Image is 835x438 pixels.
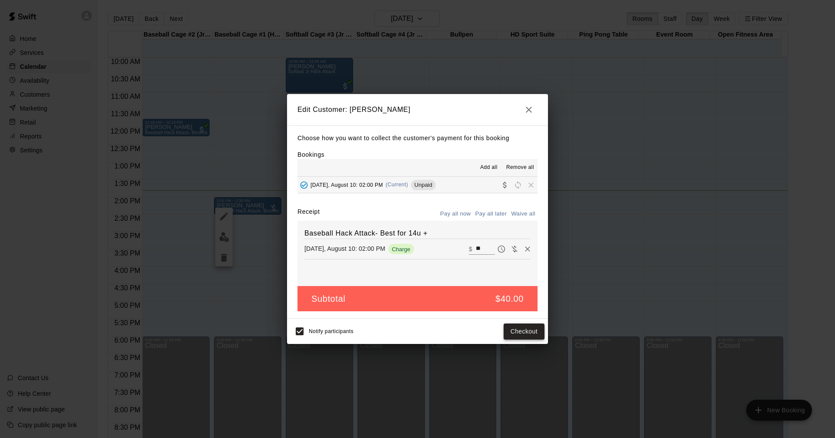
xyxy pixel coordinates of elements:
[509,207,538,221] button: Waive all
[304,244,385,253] p: [DATE], August 10: 02:00 PM
[495,293,524,305] h5: $40.00
[297,177,538,193] button: Added - Collect Payment[DATE], August 10: 02:00 PM(Current)UnpaidCollect paymentRescheduleRemove
[504,323,544,340] button: Checkout
[297,179,311,192] button: Added - Collect Payment
[297,133,538,144] p: Choose how you want to collect the customer's payment for this booking
[511,181,524,188] span: Reschedule
[524,181,538,188] span: Remove
[297,207,320,221] label: Receipt
[521,243,534,256] button: Remove
[311,182,383,188] span: [DATE], August 10: 02:00 PM
[438,207,473,221] button: Pay all now
[495,245,508,252] span: Pay later
[469,245,472,253] p: $
[304,228,531,239] h6: Baseball Hack Attack- Best for 14u +
[297,151,324,158] label: Bookings
[411,182,436,188] span: Unpaid
[309,329,354,335] span: Notify participants
[480,163,498,172] span: Add all
[311,293,345,305] h5: Subtotal
[508,245,521,252] span: Waive payment
[498,181,511,188] span: Collect payment
[287,94,548,125] h2: Edit Customer: [PERSON_NAME]
[475,161,503,175] button: Add all
[506,163,534,172] span: Remove all
[503,161,538,175] button: Remove all
[386,182,408,188] span: (Current)
[388,246,414,253] span: Charge
[473,207,509,221] button: Pay all later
